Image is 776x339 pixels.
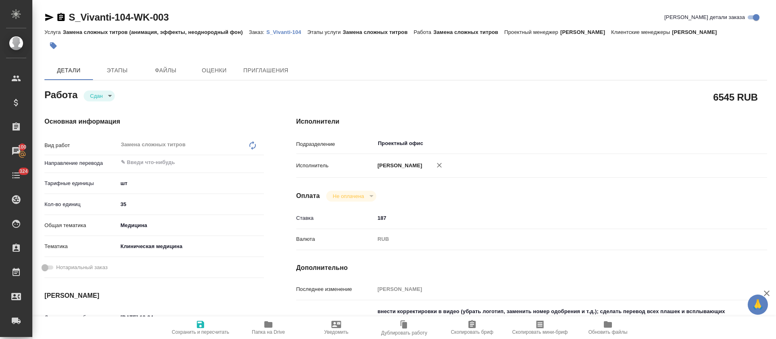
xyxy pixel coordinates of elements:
[588,329,628,335] span: Обновить файлы
[195,65,234,76] span: Оценки
[370,316,438,339] button: Дублировать работу
[296,214,375,222] p: Ставка
[249,29,266,35] p: Заказ:
[63,29,249,35] p: Замена сложных титров (анимация, эффекты, неоднородный фон)
[44,13,54,22] button: Скопировать ссылку для ЯМессенджера
[324,329,348,335] span: Уведомить
[375,232,728,246] div: RUB
[118,240,264,253] div: Клиническая медицина
[664,13,745,21] span: [PERSON_NAME] детали заказа
[2,165,30,185] a: 324
[172,329,229,335] span: Сохранить и пересчитать
[296,263,767,273] h4: Дополнительно
[259,162,261,163] button: Open
[13,143,32,151] span: 100
[672,29,723,35] p: [PERSON_NAME]
[56,263,108,272] span: Нотариальный заказ
[713,90,758,104] h2: 6545 RUB
[44,221,118,230] p: Общая тематика
[611,29,672,35] p: Клиентские менеджеры
[44,314,118,322] p: Дата начала работ
[49,65,88,76] span: Детали
[574,316,642,339] button: Обновить файлы
[330,193,366,200] button: Не оплачена
[451,329,493,335] span: Скопировать бриф
[506,316,574,339] button: Скопировать мини-бриф
[44,37,62,55] button: Добавить тэг
[266,29,307,35] p: S_Vivanti-104
[302,316,370,339] button: Уведомить
[430,156,448,174] button: Удалить исполнителя
[414,29,434,35] p: Работа
[44,179,118,187] p: Тарифные единицы
[343,29,414,35] p: Замена сложных титров
[118,198,264,210] input: ✎ Введи что-нибудь
[118,177,264,190] div: шт
[438,316,506,339] button: Скопировать бриф
[234,316,302,339] button: Папка на Drive
[723,143,725,144] button: Open
[296,235,375,243] p: Валюта
[326,191,376,202] div: Сдан
[44,117,264,126] h4: Основная информация
[560,29,611,35] p: [PERSON_NAME]
[375,283,728,295] input: Пустое поле
[44,87,78,101] h2: Работа
[118,219,264,232] div: Медицина
[118,312,188,323] input: ✎ Введи что-нибудь
[307,29,343,35] p: Этапы услуги
[433,29,504,35] p: Замена сложных титров
[69,12,169,23] a: S_Vivanti-104-WK-003
[44,141,118,149] p: Вид работ
[296,285,375,293] p: Последнее изменение
[88,93,105,99] button: Сдан
[2,141,30,161] a: 100
[381,330,427,336] span: Дублировать работу
[266,28,307,35] a: S_Vivanti-104
[296,191,320,201] h4: Оплата
[252,329,285,335] span: Папка на Drive
[56,13,66,22] button: Скопировать ссылку
[512,329,567,335] span: Скопировать мини-бриф
[15,167,33,175] span: 324
[296,140,375,148] p: Подразделение
[243,65,289,76] span: Приглашения
[98,65,137,76] span: Этапы
[167,316,234,339] button: Сохранить и пересчитать
[296,117,767,126] h4: Исполнители
[44,242,118,251] p: Тематика
[375,212,728,224] input: ✎ Введи что-нибудь
[375,162,422,170] p: [PERSON_NAME]
[44,159,118,167] p: Направление перевода
[84,91,115,101] div: Сдан
[504,29,560,35] p: Проектный менеджер
[296,162,375,170] p: Исполнитель
[44,29,63,35] p: Услуга
[748,295,768,315] button: 🙏
[120,158,234,167] input: ✎ Введи что-нибудь
[751,296,765,313] span: 🙏
[44,200,118,208] p: Кол-во единиц
[146,65,185,76] span: Файлы
[44,291,264,301] h4: [PERSON_NAME]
